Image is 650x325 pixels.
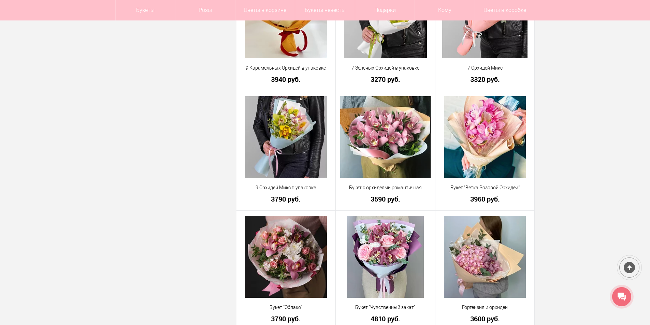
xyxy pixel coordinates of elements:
a: Букет "Облако" [241,304,331,311]
img: Букет с орхидеями романтичная встреча [340,96,431,178]
a: 3960 руб. [440,195,530,203]
a: 3790 руб. [241,315,331,322]
a: Букет "Ветка Розовой Орхидеи" [440,184,530,191]
a: 3600 руб. [440,315,530,322]
a: 3320 руб. [440,76,530,83]
img: Букет "Облако" [245,216,327,298]
a: 3790 руб. [241,195,331,203]
a: Гортензия и орхидеи [440,304,530,311]
a: 9 Карамельных Орхидей в упаковке [241,64,331,72]
img: Букет "Ветка Розовой Орхидеи" [444,96,526,178]
a: 3590 руб. [340,195,431,203]
a: 7 Зеленых Орхидей в упаковке [340,64,431,72]
a: 4810 руб. [340,315,431,322]
a: 7 Орхидей Микс [440,64,530,72]
a: 3940 руб. [241,76,331,83]
a: Букет с орхидеями романтичная встреча [340,184,431,191]
a: 3270 руб. [340,76,431,83]
img: Гортензия и орхидеи [444,216,526,298]
img: Букет "Чувственный закат" [347,216,423,298]
a: 9 Орхидей Микс в упаковке [241,184,331,191]
img: 9 Орхидей Микс в упаковке [245,96,327,178]
a: Букет "Чувственный закат" [340,304,431,311]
